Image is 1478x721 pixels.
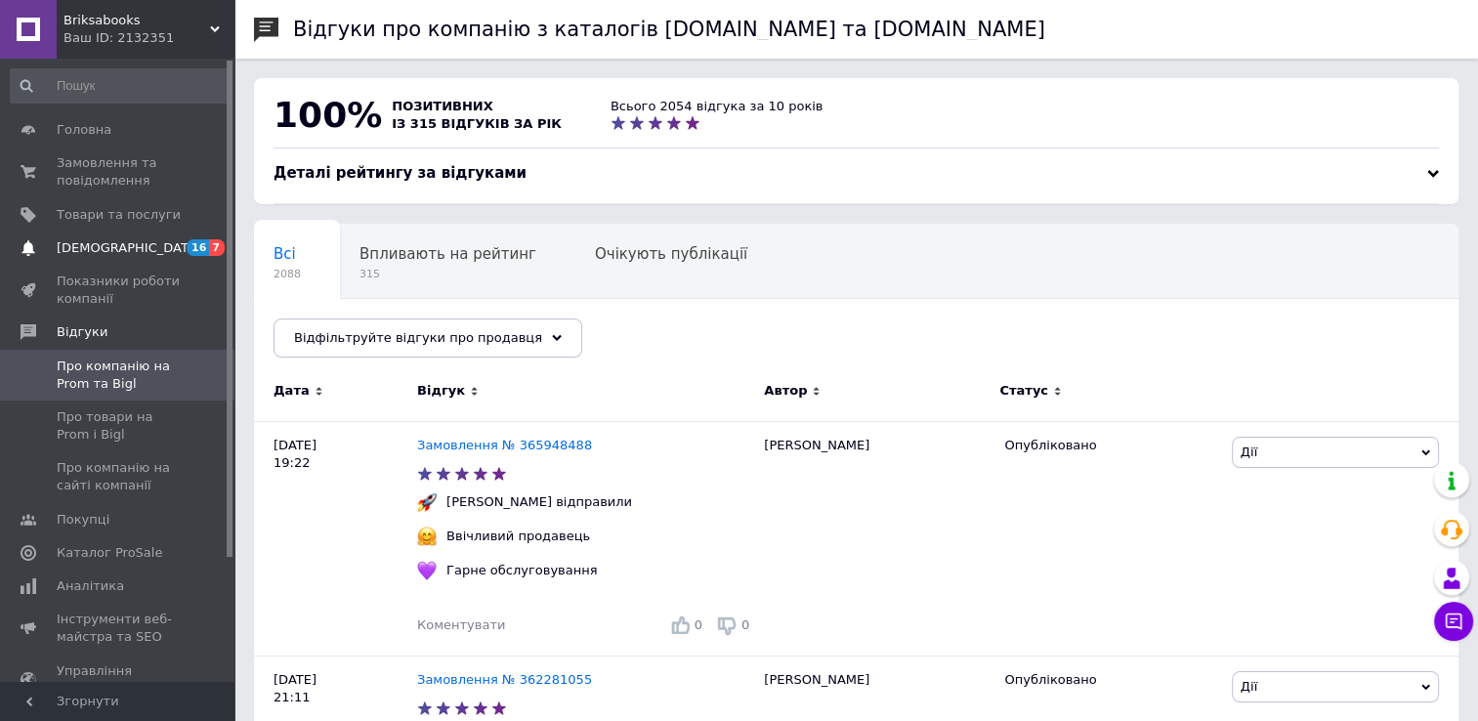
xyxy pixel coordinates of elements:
[63,12,210,29] span: Briksabooks
[274,95,382,135] span: 100%
[1004,437,1216,454] div: Опубліковано
[209,239,225,256] span: 7
[595,245,747,263] span: Очікують публікації
[57,544,162,562] span: Каталог ProSale
[999,382,1048,400] span: Статус
[274,382,310,400] span: Дата
[57,611,181,646] span: Інструменти веб-майстра та SEO
[57,206,181,224] span: Товари та послуги
[254,299,511,373] div: Опубліковані без коментаря
[57,662,181,698] span: Управління сайтом
[254,421,417,656] div: [DATE] 19:22
[294,330,542,345] span: Відфільтруйте відгуки про продавця
[442,493,637,511] div: [PERSON_NAME] відправили
[57,408,181,444] span: Про товари на Prom і Bigl
[10,68,231,104] input: Пошук
[187,239,209,256] span: 16
[442,528,595,545] div: Ввічливий продавець
[57,577,124,595] span: Аналітика
[359,267,536,281] span: 315
[57,121,111,139] span: Головна
[274,319,472,337] span: Опубліковані без комен...
[417,382,465,400] span: Відгук
[611,98,823,115] div: Всього 2054 відгука за 10 років
[417,492,437,512] img: :rocket:
[274,245,296,263] span: Всі
[392,116,562,131] span: із 315 відгуків за рік
[274,267,301,281] span: 2088
[417,561,437,580] img: :purple_heart:
[359,245,536,263] span: Впливають на рейтинг
[274,164,527,182] span: Деталі рейтингу за відгуками
[417,616,505,634] div: Коментувати
[392,99,493,113] span: позитивних
[1004,671,1216,689] div: Опубліковано
[417,672,592,687] a: Замовлення № 362281055
[57,323,107,341] span: Відгуки
[57,511,109,529] span: Покупці
[57,273,181,308] span: Показники роботи компанії
[417,527,437,546] img: :hugging_face:
[293,18,1045,41] h1: Відгуки про компанію з каталогів [DOMAIN_NAME] та [DOMAIN_NAME]
[57,154,181,190] span: Замовлення та повідомлення
[1241,679,1257,694] span: Дії
[274,163,1439,184] div: Деталі рейтингу за відгуками
[1241,445,1257,459] span: Дії
[1434,602,1473,641] button: Чат з покупцем
[754,421,994,656] div: [PERSON_NAME]
[695,617,702,632] span: 0
[442,562,602,579] div: Гарне обслуговування
[57,239,201,257] span: [DEMOGRAPHIC_DATA]
[417,438,592,452] a: Замовлення № 365948488
[57,358,181,393] span: Про компанію на Prom та Bigl
[417,617,505,632] span: Коментувати
[57,459,181,494] span: Про компанію на сайті компанії
[764,382,807,400] span: Автор
[63,29,234,47] div: Ваш ID: 2132351
[741,617,749,632] span: 0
